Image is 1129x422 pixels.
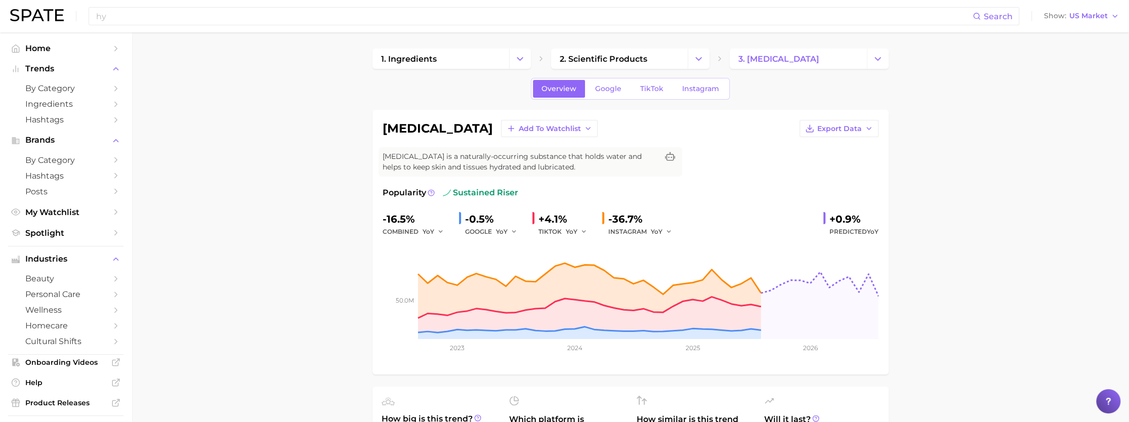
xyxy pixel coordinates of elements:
[8,225,123,241] a: Spotlight
[8,302,123,318] a: wellness
[25,289,106,299] span: personal care
[682,85,719,93] span: Instagram
[383,151,658,173] span: [MEDICAL_DATA] is a naturally-occurring substance that holds water and helps to keep skin and tis...
[25,64,106,73] span: Trends
[651,227,662,236] span: YoY
[501,120,598,137] button: Add to Watchlist
[25,44,106,53] span: Home
[8,96,123,112] a: Ingredients
[560,54,647,64] span: 2. scientific products
[25,207,106,217] span: My Watchlist
[25,358,106,367] span: Onboarding Videos
[551,49,688,69] a: 2. scientific products
[383,226,451,238] div: combined
[538,211,594,227] div: +4.1%
[25,228,106,238] span: Spotlight
[803,344,817,352] tspan: 2026
[496,226,518,238] button: YoY
[465,226,524,238] div: GOOGLE
[25,398,106,407] span: Product Releases
[25,378,106,387] span: Help
[640,85,663,93] span: TikTok
[538,226,594,238] div: TIKTOK
[25,274,106,283] span: beauty
[984,12,1013,21] span: Search
[8,395,123,410] a: Product Releases
[10,9,64,21] img: SPATE
[632,80,672,98] a: TikTok
[25,321,106,330] span: homecare
[25,99,106,109] span: Ingredients
[867,49,889,69] button: Change Category
[383,122,493,135] h1: [MEDICAL_DATA]
[8,355,123,370] a: Onboarding Videos
[383,187,426,199] span: Popularity
[566,226,588,238] button: YoY
[443,187,518,199] span: sustained riser
[383,211,451,227] div: -16.5%
[1044,13,1066,19] span: Show
[25,115,106,124] span: Hashtags
[8,168,123,184] a: Hashtags
[829,211,879,227] div: +0.9%
[817,124,862,133] span: Export Data
[25,155,106,165] span: by Category
[730,49,866,69] a: 3. [MEDICAL_DATA]
[25,336,106,346] span: cultural shifts
[8,333,123,349] a: cultural shifts
[8,112,123,128] a: Hashtags
[95,8,973,25] input: Search here for a brand, industry, or ingredient
[608,211,679,227] div: -36.7%
[8,152,123,168] a: by Category
[738,54,819,64] span: 3. [MEDICAL_DATA]
[685,344,700,352] tspan: 2025
[423,227,434,236] span: YoY
[443,189,451,197] img: sustained riser
[519,124,581,133] span: Add to Watchlist
[8,61,123,76] button: Trends
[465,211,524,227] div: -0.5%
[595,85,621,93] span: Google
[8,184,123,199] a: Posts
[372,49,509,69] a: 1. ingredients
[1041,10,1121,23] button: ShowUS Market
[587,80,630,98] a: Google
[25,136,106,145] span: Brands
[867,228,879,235] span: YoY
[8,375,123,390] a: Help
[541,85,576,93] span: Overview
[509,49,531,69] button: Change Category
[533,80,585,98] a: Overview
[25,187,106,196] span: Posts
[8,318,123,333] a: homecare
[25,171,106,181] span: Hashtags
[25,83,106,93] span: by Category
[8,40,123,56] a: Home
[423,226,444,238] button: YoY
[1069,13,1108,19] span: US Market
[381,54,437,64] span: 1. ingredients
[800,120,879,137] button: Export Data
[450,344,465,352] tspan: 2023
[829,226,879,238] span: Predicted
[674,80,728,98] a: Instagram
[651,226,673,238] button: YoY
[8,271,123,286] a: beauty
[688,49,709,69] button: Change Category
[25,255,106,264] span: Industries
[8,251,123,267] button: Industries
[608,226,679,238] div: INSTAGRAM
[496,227,508,236] span: YoY
[567,344,582,352] tspan: 2024
[25,305,106,315] span: wellness
[566,227,577,236] span: YoY
[8,133,123,148] button: Brands
[8,80,123,96] a: by Category
[8,204,123,220] a: My Watchlist
[8,286,123,302] a: personal care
